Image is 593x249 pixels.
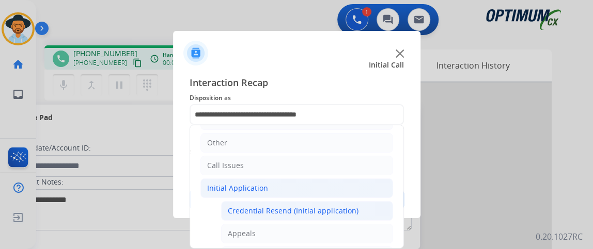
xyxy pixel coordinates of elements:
[536,230,583,243] p: 0.20.1027RC
[228,228,256,239] div: Appeals
[190,75,404,92] span: Interaction Recap
[369,60,404,70] span: Initial Call
[190,92,404,104] span: Disposition as
[207,183,268,193] div: Initial Application
[183,41,208,65] img: contactIcon
[207,138,227,148] div: Other
[228,206,358,216] div: Credential Resend (Initial application)
[207,160,244,171] div: Call Issues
